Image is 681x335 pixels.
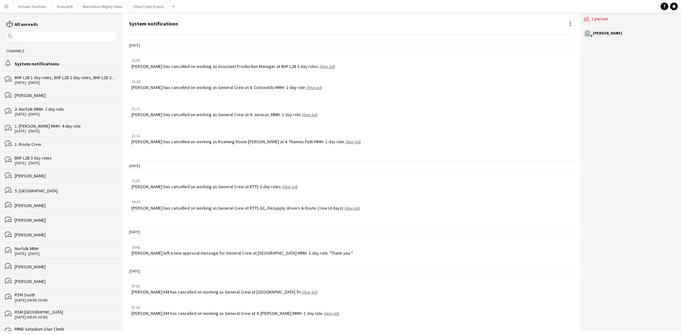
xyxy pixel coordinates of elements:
div: [PERSON_NAME] has cancelled on working as General Crew at 4. Cotswolds MMH- 1 day role. [132,85,322,90]
a: All unreads [6,21,38,27]
div: 13:28 [132,79,322,85]
div: RSM [GEOGRAPHIC_DATA] [15,309,116,315]
div: [PERSON_NAME] left a new approval message for General Crew at [GEOGRAPHIC_DATA] MMH- 1 day role: ... [132,250,353,256]
button: Endure24 [52,0,78,13]
div: 1 person [584,13,678,26]
div: 07:01 [132,283,317,289]
div: [PERSON_NAME] [593,31,622,35]
div: [PERSON_NAME] [15,232,116,238]
a: View job [282,184,298,190]
a: View job [306,85,322,90]
div: [PERSON_NAME] KM has cancelled on working as General Crew at [GEOGRAPHIC_DATA] Tri. [132,289,317,295]
div: BHF L2B 3 day roles [15,155,116,161]
div: [DATE] [123,160,580,171]
a: View job [302,112,317,117]
div: 21:11 [132,106,317,112]
div: MIND Satadium Stair Climb [15,326,116,332]
a: View job [302,289,317,295]
div: Norfolk MMH [15,246,116,251]
div: [PERSON_NAME] [15,173,116,179]
div: [PERSON_NAME] [15,279,116,284]
div: [PERSON_NAME] has cancelled on working as Assistant Production Manager at BHF L2B 3 day roles. [132,63,335,69]
div: System notifications [15,61,116,67]
div: [PERSON_NAME] has cancelled on working as Roaming Route [PERSON_NAME] at 4. Thames Path MMH- 1 da... [132,139,361,145]
div: [DATE] (08:00-20:00) [15,298,116,302]
div: 11:07 [132,178,298,184]
div: 21:12 [132,133,361,139]
div: [PERSON_NAME] [15,217,116,223]
div: [DATE] [123,266,580,277]
div: [DATE] - [DATE] [15,251,116,256]
div: System notifications [129,21,178,26]
div: [DATE] [123,227,580,237]
div: 5. [GEOGRAPHIC_DATA] [15,188,116,194]
div: RSM South [15,292,116,298]
a: View job [323,310,339,316]
button: Other Client Events [128,0,170,13]
a: View job [344,205,360,211]
div: [PERSON_NAME] KM has cancelled on working as General Crew at 4. [PERSON_NAME] MMH- 1 day role. [132,310,339,316]
div: [DATE] [123,40,580,51]
div: 1. Route Crew [15,141,116,147]
button: Schools Triathlon [13,0,52,13]
div: [PERSON_NAME] [15,264,116,270]
div: [PERSON_NAME] [15,93,116,98]
div: [DATE] - [DATE] [15,161,116,165]
div: [DATE] - [DATE] [15,129,116,133]
a: View job [319,63,335,69]
div: [DATE] - [DATE] [15,80,116,85]
button: Macmillan Mighty Hikes [78,0,128,13]
div: [PERSON_NAME] has cancelled on working as General Crew at RTTS 3 day roles. [132,184,298,190]
div: 1. [PERSON_NAME] MMH- 4 day role [15,123,116,129]
div: 16:42 [132,244,353,250]
div: 12:42 [132,57,335,63]
div: [DATE] - [DATE] [15,112,116,116]
div: [PERSON_NAME] has cancelled on working as General Crew at 4. Jurassic MMH- 1 day role. [132,112,317,117]
div: [PERSON_NAME] [15,203,116,208]
div: 14:35 [132,199,360,205]
div: BHF L2B 1 day roles, BHF L2B 2 day roles, BHF L2B 3 day roles, BHF L2B 4 day role, BHF L2B 5 day ... [15,75,116,80]
div: [DATE] (08:00-20:00) [15,315,116,319]
div: 07:01 [132,305,339,310]
a: View job [345,139,361,145]
div: [PERSON_NAME] has cancelled on working as General Crew at RTTS GC, Resupply drivers & Route Crew ... [132,205,360,211]
div: 3. Norfolk MMH- 2 day role [15,106,116,112]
